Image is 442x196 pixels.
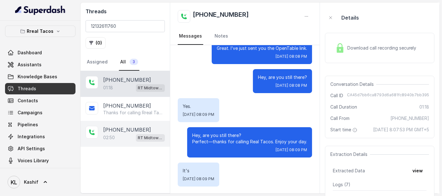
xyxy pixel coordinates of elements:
span: Extraction Details [330,151,370,157]
span: Contacts [18,98,38,104]
span: Voices Library [18,157,49,164]
a: Kashif [5,173,76,191]
a: Campaigns [5,107,76,118]
a: Integrations [5,131,76,142]
span: Campaigns [18,110,42,116]
span: [DATE] 08:08 PM [276,54,307,59]
p: [PHONE_NUMBER] [103,102,151,110]
a: Voices Library [5,155,76,166]
span: CA45d7bb6ca8793d6a681fc8940b7bb395 [347,92,429,99]
img: Lock Icon [335,43,345,53]
span: Download call recording securely [347,45,419,51]
span: Integrations [18,134,45,140]
button: (0) [86,37,106,49]
a: Threads [5,83,76,94]
p: It's [183,168,214,174]
img: light.svg [15,5,66,15]
span: 01:18 [419,104,429,110]
span: Conversation Details [330,81,376,87]
span: Knowledge Bases [18,74,57,80]
span: Assistants [18,62,42,68]
p: 01:18 [103,85,113,91]
p: RT Midtown / EN [138,135,163,141]
p: [PHONE_NUMBER] [103,126,151,134]
p: Details [341,14,359,21]
p: Logs ( 7 ) [333,181,427,188]
p: RT Midtown / EN [138,85,163,91]
p: Great. I’ve just sent you the OpenTable link. [217,45,307,51]
span: Call ID [330,92,343,99]
a: Knowledge Bases [5,71,76,82]
h2: Threads [86,8,165,15]
span: Call From [330,115,350,122]
a: Pipelines [5,119,76,130]
span: Start time [330,127,359,133]
button: view [409,165,427,176]
span: Threads [18,86,36,92]
a: Dashboard [5,47,76,58]
text: KL [11,179,17,186]
p: [PHONE_NUMBER] [103,76,151,84]
input: Search by Call ID or Phone Number [86,20,165,32]
span: API Settings [18,146,45,152]
span: Extracted Data [333,168,365,174]
a: Assigned [86,54,109,71]
span: Dashboard [18,50,42,56]
span: [PHONE_NUMBER] [390,115,429,122]
p: Rreal Tacos [27,27,54,35]
a: Assistants [5,59,76,70]
nav: Tabs [86,54,165,71]
span: [DATE] 08:09 PM [276,147,307,152]
span: [DATE] 8:07:53 PM GMT+5 [373,127,429,133]
p: Thanks for calling Rreal Tacos! Check out our menu: [URL][DOMAIN_NAME] Call managed by [URL] :) [103,110,164,116]
button: Rreal Tacos [5,26,76,37]
p: Hey, are you still there? [258,74,307,80]
a: All3 [119,54,139,71]
a: Notes [213,28,229,45]
span: [DATE] 08:09 PM [183,176,214,181]
a: Messages [178,28,203,45]
p: 02:50 [103,134,115,141]
a: Contacts [5,95,76,106]
h2: [PHONE_NUMBER] [193,10,249,23]
nav: Tabs [178,28,312,45]
p: Hey, are you still there? Perfect—thanks for calling Real Tacos. Enjoy your day. [192,132,307,145]
span: Call Duration [330,104,357,110]
a: API Settings [5,143,76,154]
span: [DATE] 08:08 PM [276,83,307,88]
span: Pipelines [18,122,38,128]
span: 3 [130,59,138,65]
span: [DATE] 08:09 PM [183,112,214,117]
span: Kashif [24,179,38,185]
p: Yes. [183,103,214,110]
